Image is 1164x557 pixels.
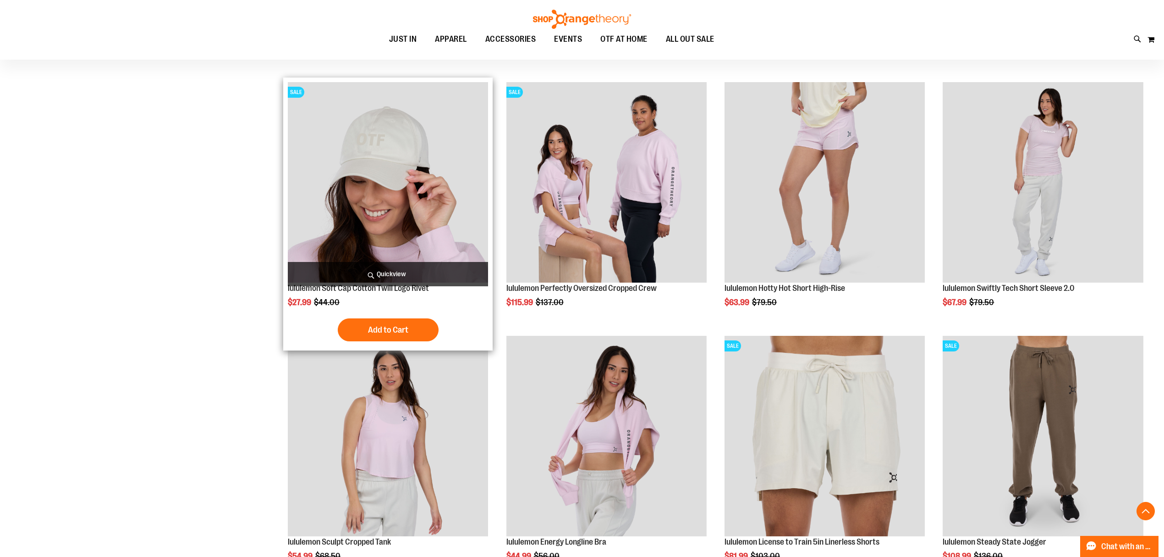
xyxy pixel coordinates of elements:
[506,82,707,283] img: lululemon Perfectly Oversized Cropped Crew
[969,298,995,307] span: $79.50
[506,284,657,293] a: lululemon Perfectly Oversized Cropped Crew
[506,537,606,546] a: lululemon Energy Longline Bra
[314,298,341,307] span: $44.00
[752,298,778,307] span: $79.50
[725,340,741,351] span: SALE
[506,336,707,538] a: lululemon Energy Longline Bra
[725,336,925,536] img: lululemon License to Train 5in Linerless Shorts
[435,29,467,50] span: APPAREL
[943,537,1046,546] a: lululemon Steady State Jogger
[720,78,929,330] div: product
[943,82,1143,284] a: lululemon Swiftly Tech Short Sleeve 2.0
[943,336,1143,538] a: lululemon Steady State JoggerSALE
[288,284,429,293] a: lululemon Soft Cap Cotton Twill Logo Rivet
[288,87,304,98] span: SALE
[288,82,488,284] a: OTF lululemon Soft Cap Cotton Twill Logo Rivet KhakiSALE
[368,325,408,335] span: Add to Cart
[338,318,439,341] button: Add to Cart
[1101,542,1153,551] span: Chat with an Expert
[725,537,879,546] a: lululemon License to Train 5in Linerless Shorts
[938,78,1148,330] div: product
[1080,536,1159,557] button: Chat with an Expert
[288,336,488,538] a: lululemon Sculpt Cropped Tank
[506,87,523,98] span: SALE
[532,10,632,29] img: Shop Orangetheory
[288,82,488,283] img: OTF lululemon Soft Cap Cotton Twill Logo Rivet Khaki
[725,298,751,307] span: $63.99
[283,78,493,351] div: product
[502,78,711,330] div: product
[288,262,488,286] a: Quickview
[485,29,536,50] span: ACCESSORIES
[389,29,417,50] span: JUST IN
[600,29,648,50] span: OTF AT HOME
[725,336,925,538] a: lululemon License to Train 5in Linerless ShortsSALE
[943,284,1075,293] a: lululemon Swiftly Tech Short Sleeve 2.0
[554,29,582,50] span: EVENTS
[943,336,1143,536] img: lululemon Steady State Jogger
[288,537,391,546] a: lululemon Sculpt Cropped Tank
[506,298,534,307] span: $115.99
[536,298,565,307] span: $137.00
[1137,502,1155,520] button: Back To Top
[725,284,845,293] a: lululemon Hotty Hot Short High-Rise
[288,336,488,536] img: lululemon Sculpt Cropped Tank
[506,82,707,284] a: lululemon Perfectly Oversized Cropped CrewSALE
[943,340,959,351] span: SALE
[666,29,714,50] span: ALL OUT SALE
[725,82,925,284] a: lululemon Hotty Hot Short High-Rise
[506,336,707,536] img: lululemon Energy Longline Bra
[943,298,968,307] span: $67.99
[725,82,925,283] img: lululemon Hotty Hot Short High-Rise
[288,298,313,307] span: $27.99
[943,82,1143,283] img: lululemon Swiftly Tech Short Sleeve 2.0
